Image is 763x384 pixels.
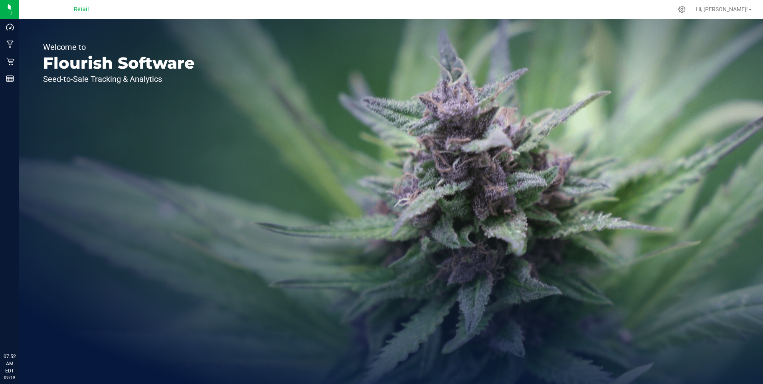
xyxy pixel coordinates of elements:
p: Flourish Software [43,55,195,71]
iframe: Resource center unread badge [24,319,33,329]
iframe: Resource center [8,320,32,344]
inline-svg: Retail [6,57,14,65]
inline-svg: Manufacturing [6,40,14,48]
inline-svg: Dashboard [6,23,14,31]
p: 07:52 AM EDT [4,353,16,374]
p: 09/19 [4,374,16,380]
p: Welcome to [43,43,195,51]
span: Hi, [PERSON_NAME]! [696,6,748,12]
div: Manage settings [677,6,687,13]
inline-svg: Reports [6,75,14,83]
span: Retail [74,6,89,13]
p: Seed-to-Sale Tracking & Analytics [43,75,195,83]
